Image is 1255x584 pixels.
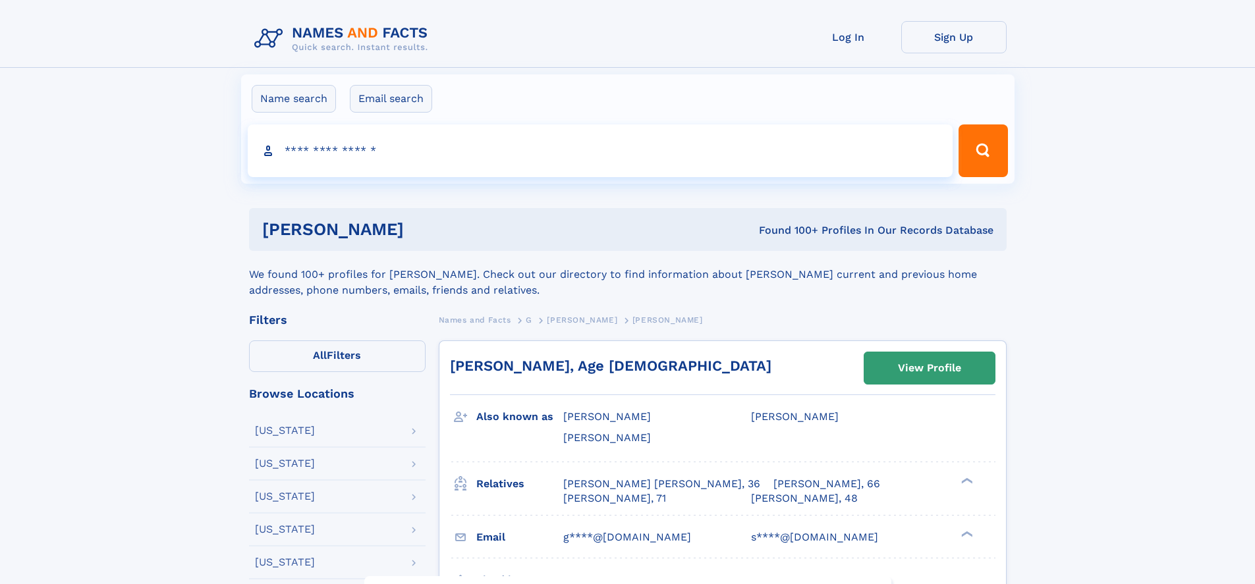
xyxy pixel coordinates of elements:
a: [PERSON_NAME] [PERSON_NAME], 36 [563,477,760,491]
img: Logo Names and Facts [249,21,439,57]
a: [PERSON_NAME], Age [DEMOGRAPHIC_DATA] [450,358,771,374]
span: [PERSON_NAME] [563,410,651,423]
div: [US_STATE] [255,491,315,502]
div: ❯ [958,529,974,538]
button: Search Button [959,124,1007,177]
label: Email search [350,85,432,113]
div: Found 100+ Profiles In Our Records Database [581,223,993,238]
label: Filters [249,340,426,372]
span: G [526,315,532,325]
a: G [526,311,532,328]
div: ❯ [958,476,974,485]
a: Names and Facts [439,311,511,328]
a: [PERSON_NAME], 71 [563,491,666,506]
div: View Profile [898,353,961,383]
a: [PERSON_NAME], 66 [773,477,880,491]
span: [PERSON_NAME] [751,410,839,423]
h3: Relatives [476,473,563,495]
a: View Profile [864,352,995,384]
div: [US_STATE] [255,557,315,568]
input: search input [248,124,953,177]
div: Filters [249,314,426,326]
h3: Email [476,526,563,548]
h3: Also known as [476,406,563,428]
a: Log In [796,21,901,53]
span: [PERSON_NAME] [547,315,617,325]
a: [PERSON_NAME] [547,311,617,328]
label: Name search [252,85,336,113]
div: [US_STATE] [255,425,315,436]
a: [PERSON_NAME], 48 [751,491,858,506]
span: All [313,349,327,361]
div: [US_STATE] [255,524,315,535]
div: We found 100+ profiles for [PERSON_NAME]. Check out our directory to find information about [PERS... [249,251,1007,298]
div: Browse Locations [249,388,426,400]
span: [PERSON_NAME] [632,315,703,325]
h1: [PERSON_NAME] [262,221,582,238]
div: [US_STATE] [255,458,315,469]
span: [PERSON_NAME] [563,431,651,444]
a: Sign Up [901,21,1007,53]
